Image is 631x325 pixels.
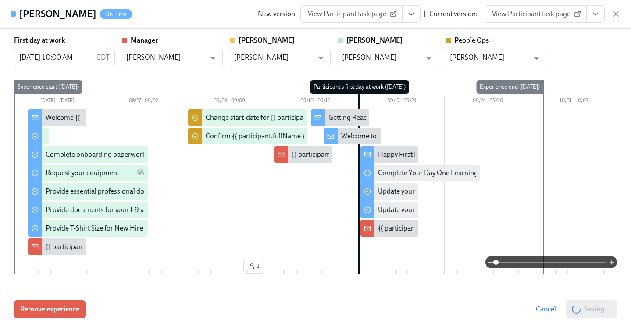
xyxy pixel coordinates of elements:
[476,80,543,94] div: Experience end ([DATE])
[359,96,445,108] div: 09/17 – 09/23
[206,131,391,141] div: Confirm {{ participant.fullName }}'s background check passed
[100,11,132,18] span: On Time
[46,224,160,233] div: Provide T-Shirt Size for New Hire Swag
[328,113,419,123] div: Getting Ready for Onboarding
[46,131,175,141] div: Complete your background check in Checkr
[239,36,295,44] strong: [PERSON_NAME]
[137,168,144,178] span: Personal Email
[300,5,403,23] a: View Participant task page
[402,5,421,23] button: View task page
[46,242,148,252] div: {{ participant.fullName }} Starting!
[378,187,463,196] div: Update your Linkedin profile
[424,9,426,19] div: |
[378,168,493,178] div: Complete Your Day One Learning Path
[14,36,65,45] label: First day at work
[186,96,272,108] div: 09/03 – 09/09
[46,187,182,196] div: Provide essential professional documentation
[378,205,463,215] div: Update your Email Signature
[272,96,358,108] div: 09/10 – 09/16
[206,113,346,123] div: Change start-date for {{ participant.fullName }}
[485,5,587,23] a: View Participant task page
[206,51,220,65] button: Open
[530,51,543,65] button: Open
[46,205,174,215] div: Provide documents for your I-9 verification
[97,53,110,62] p: EDT
[586,5,605,23] button: View task page
[422,51,435,65] button: Open
[292,150,424,159] div: {{ participant.fullName }} starts in a week 🎉
[308,10,395,18] span: View Participant task page
[20,305,79,314] span: Remove experience
[19,7,96,21] h4: [PERSON_NAME]
[131,36,158,44] strong: Manager
[341,131,423,141] div: Welcome to Charlie Health!
[346,36,403,44] strong: [PERSON_NAME]
[454,36,489,44] strong: People Ops
[536,305,556,314] span: Cancel
[314,51,328,65] button: Open
[14,96,100,108] div: [DATE] – [DATE]
[492,10,579,18] span: View Participant task page
[46,113,155,123] div: Welcome {{ participant.firstName }}!
[530,300,562,318] button: Cancel
[46,168,119,178] div: Request your equipment
[46,150,223,159] div: Complete onboarding paperwork in [GEOGRAPHIC_DATA]
[310,80,409,94] div: Participant's first day at work ([DATE])
[378,150,506,159] div: Happy First Day {{ participant.firstName }}!
[378,224,498,233] div: {{ participant.firstName }} starts [DATE]!
[258,9,297,19] div: New version:
[100,96,186,108] div: 08/27 – 09/02
[429,9,478,19] div: Current version:
[14,300,86,318] button: Remove experience
[445,96,531,108] div: 09/24 – 09/30
[14,80,82,94] div: Experience start ([DATE])
[531,96,617,108] div: 10/01 – 10/07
